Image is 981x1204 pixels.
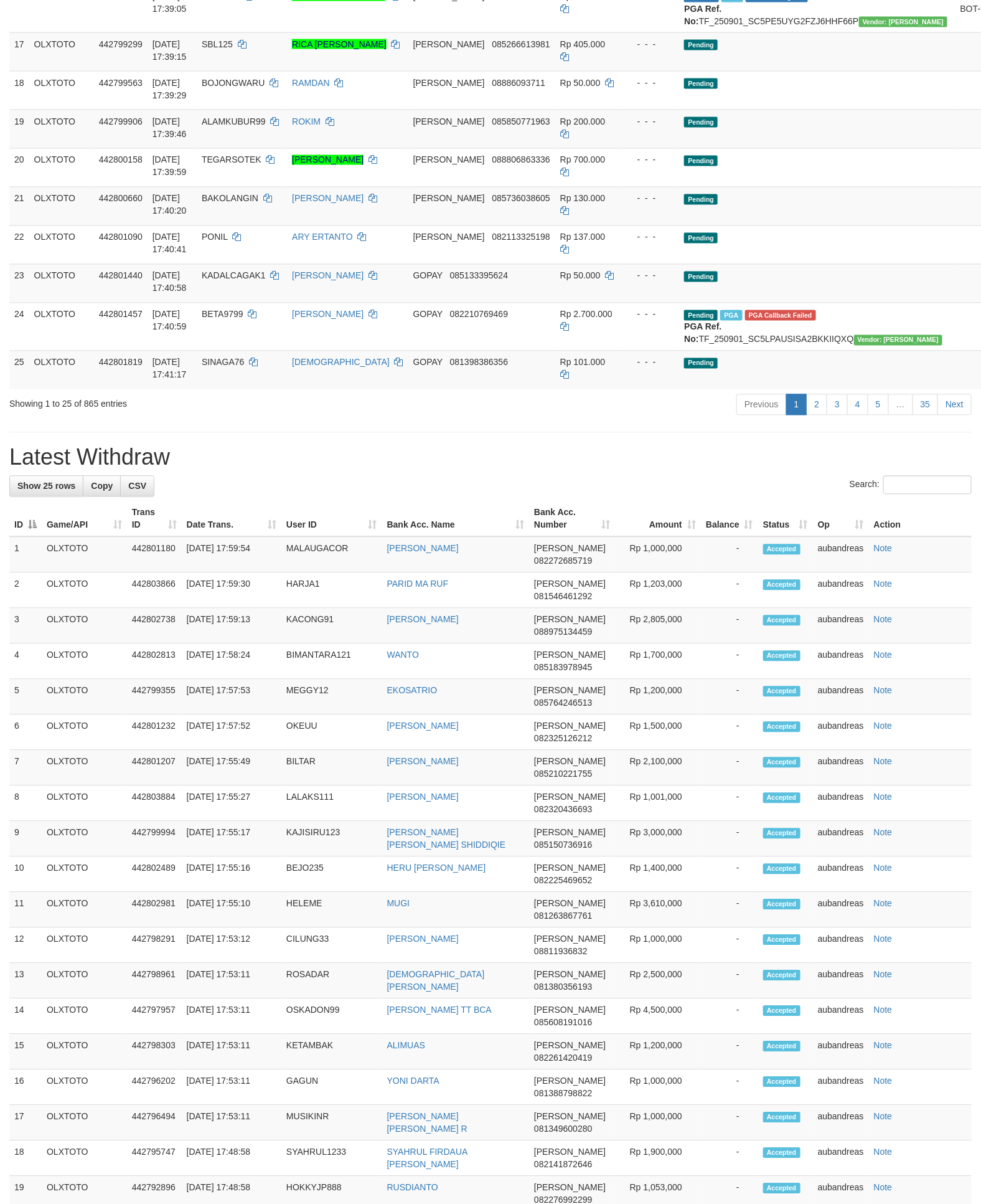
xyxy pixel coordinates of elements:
span: [PERSON_NAME] [534,544,606,554]
span: Copy 085133395624 to clipboard [450,271,508,281]
td: OLXTOTO [29,148,94,187]
td: Rp 3,000,000 [615,822,701,857]
span: Accepted [763,544,800,555]
span: 442801090 [99,232,143,242]
a: [PERSON_NAME] [387,721,459,731]
span: Accepted [763,722,800,732]
td: 1 [9,537,42,573]
td: aubandreas [813,786,869,822]
td: 18 [9,71,29,110]
span: Accepted [763,793,800,803]
span: [PERSON_NAME] [534,579,606,589]
td: LALAKS111 [281,786,382,822]
td: 8 [9,786,42,822]
td: aubandreas [813,857,869,893]
a: [PERSON_NAME] TT BCA [387,1005,492,1015]
span: Copy 082225469652 to clipboard [534,876,592,886]
td: OLXTOTO [29,303,94,351]
th: ID: activate to sort column descending [9,501,42,537]
a: Note [874,1076,893,1086]
span: Accepted [763,864,800,875]
a: 35 [913,394,939,415]
span: SBL125 [202,39,233,49]
td: Rp 1,500,000 [615,715,701,751]
td: 6 [9,715,42,751]
td: 442803866 [127,573,182,609]
a: 5 [868,394,889,415]
span: Copy 088806863336 to clipboard [492,155,550,165]
a: HERU [PERSON_NAME] [387,863,486,873]
a: Note [874,1112,893,1122]
a: Note [874,899,893,909]
div: - - - [627,356,675,369]
td: [DATE] 17:55:17 [182,822,281,857]
div: Showing 1 to 25 of 865 entries [9,393,400,410]
a: Note [874,934,893,944]
td: - [701,609,758,644]
td: - [701,715,758,751]
span: Copy 085850771963 to clipboard [492,116,550,126]
span: 442800158 [99,155,143,165]
td: BEJO235 [281,857,382,893]
span: Accepted [763,615,800,626]
span: [PERSON_NAME] [534,615,606,625]
a: [PERSON_NAME] [387,615,459,625]
a: Note [874,1041,893,1051]
a: Note [874,828,893,838]
span: [PERSON_NAME] [413,194,485,204]
span: Pending [684,272,718,282]
td: 24 [9,303,29,351]
td: 442802738 [127,609,182,644]
div: - - - [627,154,675,166]
span: BETA9799 [202,310,243,320]
td: 9 [9,822,42,857]
span: Show 25 rows [17,481,75,491]
span: [PERSON_NAME] [534,650,606,660]
td: OLXTOTO [42,857,127,893]
td: 10 [9,857,42,893]
td: OLXTOTO [42,609,127,644]
span: CSV [128,481,146,491]
a: Note [874,650,893,660]
div: - - - [627,115,675,128]
span: [PERSON_NAME] [534,721,606,731]
span: Copy 082320436693 to clipboard [534,805,592,815]
a: Note [874,1183,893,1193]
span: [PERSON_NAME] [534,792,606,802]
th: Bank Acc. Number: activate to sort column ascending [529,501,615,537]
td: 3 [9,609,42,644]
span: Copy 081546461292 to clipboard [534,592,592,602]
span: GOPAY [413,310,443,320]
span: Rp 137.000 [560,232,605,242]
span: Vendor URL: https://secure5.1velocity.biz [859,17,948,27]
span: Rp 200.000 [560,116,605,126]
th: Status: activate to sort column ascending [758,501,813,537]
td: OLXTOTO [42,893,127,928]
td: BILTAR [281,751,382,786]
td: 442801180 [127,537,182,573]
td: 442802981 [127,893,182,928]
span: Copy [91,481,113,491]
td: Rp 2,100,000 [615,751,701,786]
a: Previous [736,394,786,415]
span: SINAGA76 [202,358,244,367]
span: Copy 082113325198 to clipboard [492,232,550,242]
span: Copy 08886093711 to clipboard [492,78,545,88]
a: [PERSON_NAME] [387,792,459,802]
span: [PERSON_NAME] [534,828,606,838]
td: BIMANTARA121 [281,644,382,680]
td: OLXTOTO [42,644,127,680]
a: [PERSON_NAME] [292,310,364,320]
a: Note [874,579,893,589]
td: OLXTOTO [29,71,94,110]
span: Rp 50.000 [560,271,601,281]
label: Search: [850,476,972,495]
td: OLXTOTO [42,822,127,857]
td: Rp 2,805,000 [615,609,701,644]
a: EKOSATRIO [387,686,438,696]
a: [PERSON_NAME] [387,757,459,767]
span: Accepted [763,757,800,768]
span: [PERSON_NAME] [534,686,606,696]
span: [DATE] 17:41:17 [153,358,187,380]
a: Show 25 rows [9,476,83,497]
